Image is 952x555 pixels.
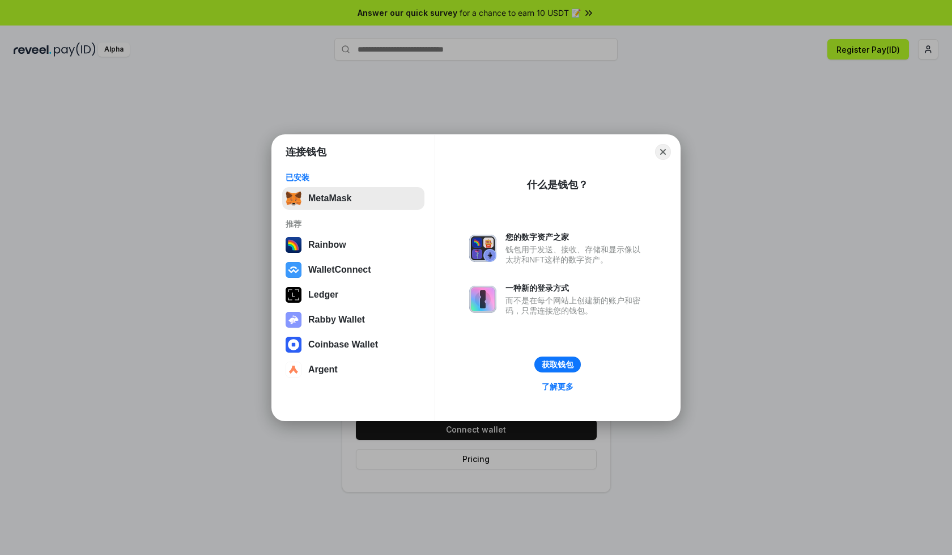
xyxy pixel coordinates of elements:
[469,286,496,313] img: svg+xml,%3Csvg%20xmlns%3D%22http%3A%2F%2Fwww.w3.org%2F2000%2Fsvg%22%20fill%3D%22none%22%20viewBox...
[308,193,351,204] div: MetaMask
[505,244,646,265] div: 钱包用于发送、接收、存储和显示像以太坊和NFT这样的数字资产。
[534,357,581,372] button: 获取钱包
[308,315,365,325] div: Rabby Wallet
[286,219,421,229] div: 推荐
[542,359,573,370] div: 获取钱包
[655,144,671,160] button: Close
[535,379,580,394] a: 了解更多
[308,265,371,275] div: WalletConnect
[286,190,301,206] img: svg+xml,%3Csvg%20fill%3D%22none%22%20height%3D%2233%22%20viewBox%3D%220%200%2035%2033%22%20width%...
[542,382,573,392] div: 了解更多
[286,287,301,303] img: svg+xml,%3Csvg%20xmlns%3D%22http%3A%2F%2Fwww.w3.org%2F2000%2Fsvg%22%20width%3D%2228%22%20height%3...
[286,312,301,328] img: svg+xml,%3Csvg%20xmlns%3D%22http%3A%2F%2Fwww.w3.org%2F2000%2Fsvg%22%20fill%3D%22none%22%20viewBox...
[286,237,301,253] img: svg+xml,%3Csvg%20width%3D%22120%22%20height%3D%22120%22%20viewBox%3D%220%200%20120%20120%22%20fil...
[286,337,301,353] img: svg+xml,%3Csvg%20width%3D%2228%22%20height%3D%2228%22%20viewBox%3D%220%200%2028%2028%22%20fill%3D...
[282,187,424,210] button: MetaMask
[469,235,496,262] img: svg+xml,%3Csvg%20xmlns%3D%22http%3A%2F%2Fwww.w3.org%2F2000%2Fsvg%22%20fill%3D%22none%22%20viewBox...
[505,232,646,242] div: 您的数字资产之家
[282,283,424,306] button: Ledger
[282,234,424,256] button: Rainbow
[308,240,346,250] div: Rainbow
[286,172,421,183] div: 已安装
[308,365,338,375] div: Argent
[308,290,338,300] div: Ledger
[282,259,424,281] button: WalletConnect
[282,358,424,381] button: Argent
[286,145,326,159] h1: 连接钱包
[282,308,424,331] button: Rabby Wallet
[282,333,424,356] button: Coinbase Wallet
[286,262,301,278] img: svg+xml,%3Csvg%20width%3D%2228%22%20height%3D%2228%22%20viewBox%3D%220%200%2028%2028%22%20fill%3D...
[286,362,301,378] img: svg+xml,%3Csvg%20width%3D%2228%22%20height%3D%2228%22%20viewBox%3D%220%200%2028%2028%22%20fill%3D...
[527,178,588,192] div: 什么是钱包？
[505,295,646,316] div: 而不是在每个网站上创建新的账户和密码，只需连接您的钱包。
[308,340,378,350] div: Coinbase Wallet
[505,283,646,293] div: 一种新的登录方式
